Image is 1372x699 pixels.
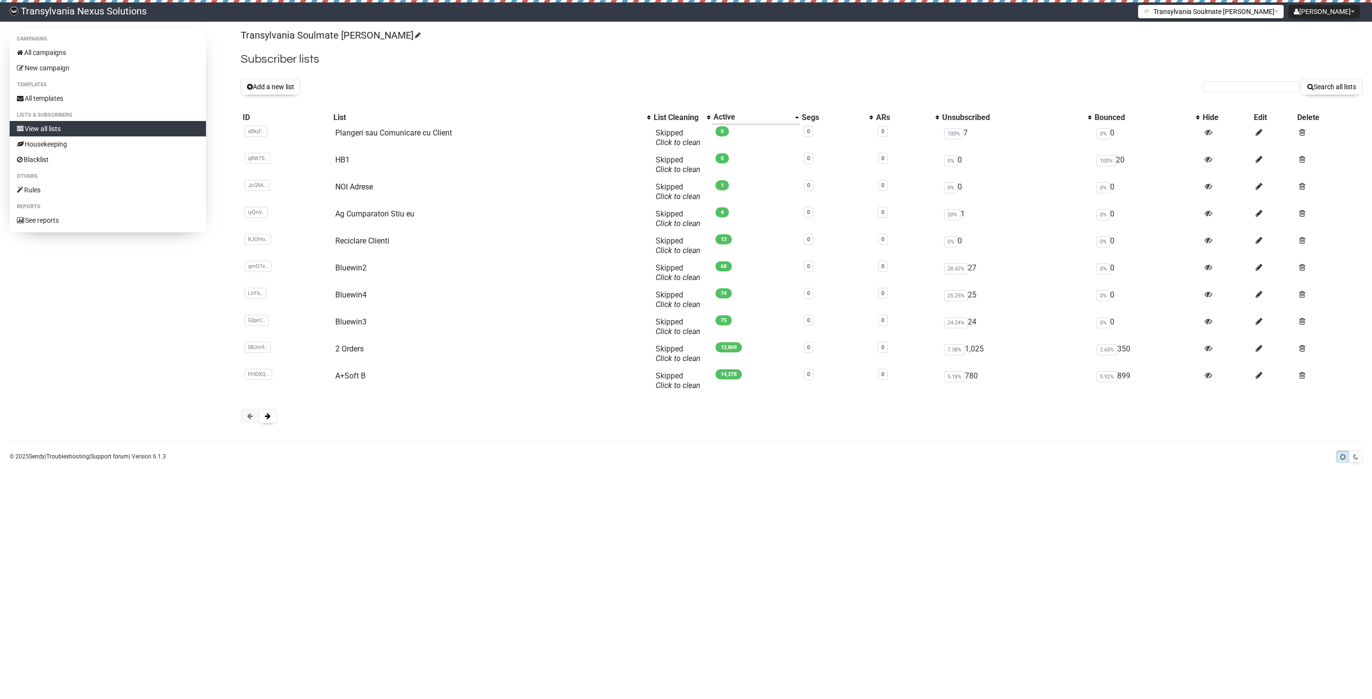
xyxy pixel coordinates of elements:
[1097,317,1110,328] span: 0%
[881,317,884,323] a: 0
[881,155,884,161] a: 0
[1097,182,1110,193] span: 0%
[10,171,206,182] li: Others
[335,128,452,137] a: Plangeri sau Comunicare cu Client
[715,315,732,325] span: 75
[245,288,266,299] span: LirF6..
[1301,79,1362,95] button: Search all lists
[245,180,270,191] span: JcG9A..
[807,263,810,269] a: 0
[715,342,742,352] span: 12,869
[1289,5,1360,18] button: [PERSON_NAME]
[807,182,810,188] a: 0
[1093,259,1201,286] td: 0
[245,261,272,272] span: qmQTe..
[1097,155,1116,166] span: 100%
[10,79,206,91] li: Templates
[1097,128,1110,139] span: 0%
[715,369,742,379] span: 14,278
[656,128,700,147] span: Skipped
[881,128,884,134] a: 0
[807,128,810,134] a: 0
[652,110,712,124] th: List Cleaning: No sort applied, activate to apply an ascending sort
[245,342,271,353] span: 08Jm9..
[656,273,700,282] a: Click to clean
[807,290,810,296] a: 0
[944,182,958,193] span: 0%
[1203,113,1250,122] div: Hide
[1097,344,1117,355] span: 2.65%
[940,124,1093,151] td: 7
[656,165,700,174] a: Click to clean
[245,315,269,326] span: G0prC..
[940,259,1093,286] td: 27
[245,126,267,137] span: aBkjF..
[656,327,700,336] a: Click to clean
[807,371,810,377] a: 0
[1097,290,1110,301] span: 0%
[944,128,963,139] span: 100%
[10,121,206,136] a: View all lists
[1093,151,1201,178] td: 20
[656,246,700,255] a: Click to clean
[940,313,1093,340] td: 24
[715,126,729,136] span: 0
[1201,110,1252,124] th: Hide: No sort applied, sorting is disabled
[944,344,965,355] span: 7.38%
[335,344,364,353] a: 2 Orders
[1093,110,1201,124] th: Bounced: No sort applied, activate to apply an ascending sort
[335,155,350,164] a: HB1
[881,182,884,188] a: 0
[46,453,89,460] a: Troubleshooting
[715,288,732,298] span: 74
[1093,178,1201,205] td: 0
[241,29,419,41] a: Transylvania Soulmate [PERSON_NAME]
[1093,232,1201,259] td: 0
[876,113,930,122] div: ARs
[715,207,729,217] span: 4
[1097,209,1110,220] span: 0%
[241,79,301,95] button: Add a new list
[10,7,18,15] img: 586cc6b7d8bc403f0c61b981d947c989
[942,113,1084,122] div: Unsubscribed
[715,261,732,271] span: 68
[91,453,129,460] a: Support forum
[715,234,732,244] span: 13
[656,182,700,201] span: Skipped
[944,371,965,382] span: 5.18%
[245,234,271,245] span: RJOHo..
[656,371,700,390] span: Skipped
[1097,263,1110,274] span: 0%
[881,209,884,215] a: 0
[940,340,1093,367] td: 1,025
[881,236,884,242] a: 0
[656,236,700,255] span: Skipped
[807,155,810,161] a: 0
[807,344,810,350] a: 0
[881,263,884,269] a: 0
[656,381,700,390] a: Click to clean
[656,263,700,282] span: Skipped
[1093,367,1201,394] td: 899
[335,317,367,326] a: Bluewin3
[10,45,206,60] a: All campaigns
[1297,113,1360,122] div: Delete
[10,136,206,152] a: Housekeeping
[656,209,700,228] span: Skipped
[10,451,166,462] p: © 2025 | | | Version 6.1.3
[656,138,700,147] a: Click to clean
[800,110,874,124] th: Segs: No sort applied, activate to apply an ascending sort
[335,236,389,245] a: Reciclare Clienti
[1138,5,1284,18] button: Transylvania Soulmate [PERSON_NAME]
[874,110,940,124] th: ARs: No sort applied, activate to apply an ascending sort
[335,209,414,218] a: Ag Cumparatori Stiu eu
[713,112,790,122] div: Active
[10,91,206,106] a: All templates
[940,286,1093,313] td: 25
[1295,110,1362,124] th: Delete: No sort applied, sorting is disabled
[1093,340,1201,367] td: 350
[944,236,958,247] span: 0%
[656,192,700,201] a: Click to clean
[1097,371,1117,382] span: 5.92%
[335,371,366,380] a: A+Soft B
